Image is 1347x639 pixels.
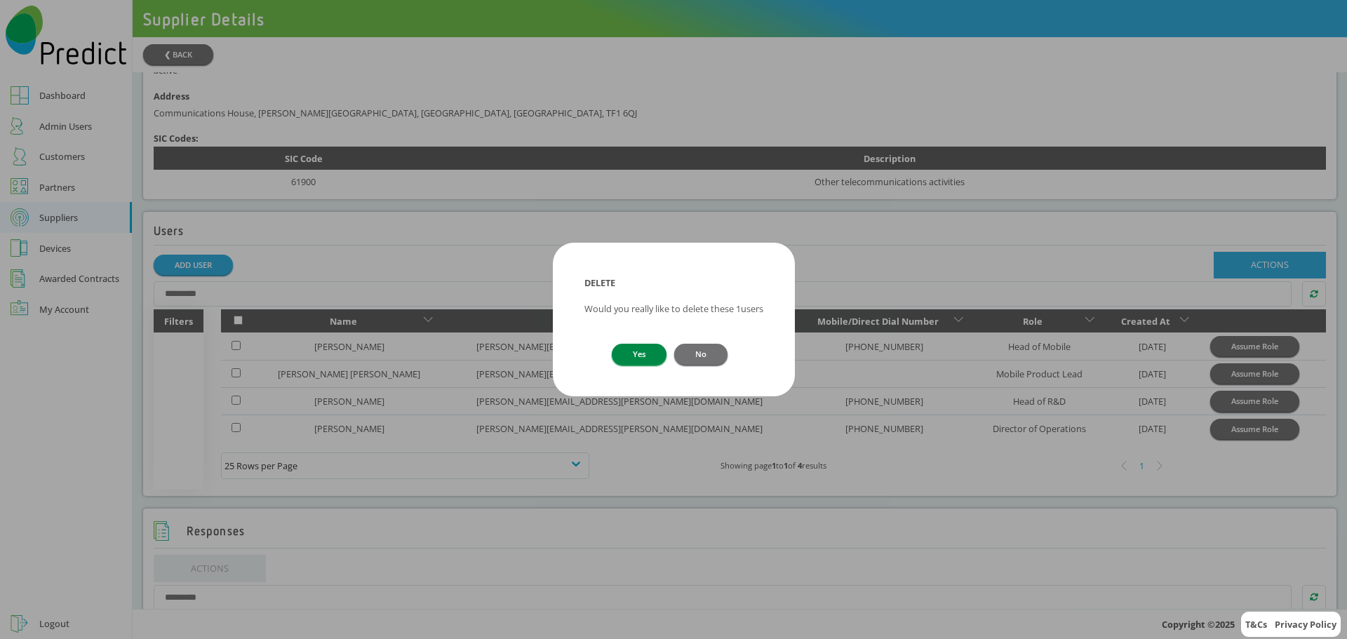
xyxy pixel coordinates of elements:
[584,300,763,317] p: Would you really like to delete these 1 users
[612,344,666,364] button: Yes
[674,344,728,364] button: No
[1245,618,1267,631] a: T&Cs
[584,274,763,291] h2: DELETE
[1275,618,1336,631] a: Privacy Policy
